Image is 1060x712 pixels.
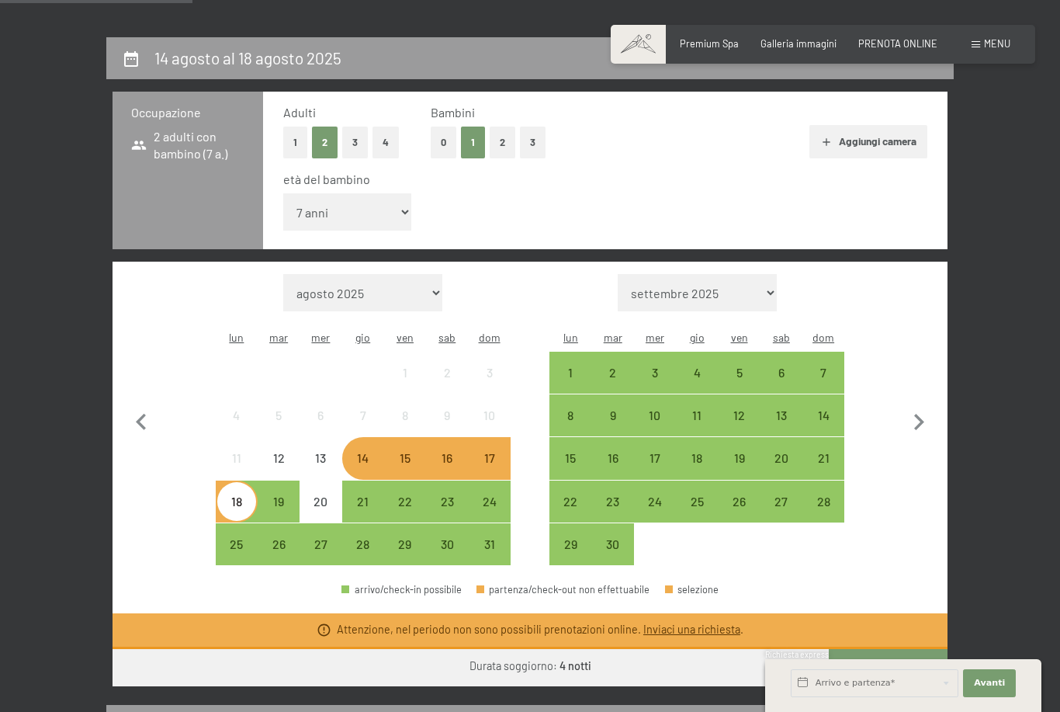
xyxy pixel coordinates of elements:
[718,481,760,523] div: Fri Sep 26 2025
[426,394,468,436] div: Sat Aug 09 2025
[634,352,676,394] div: Wed Sep 03 2025
[426,437,468,479] div: Sat Aug 16 2025
[301,452,340,491] div: 13
[217,452,256,491] div: 11
[342,127,368,158] button: 3
[636,366,674,405] div: 3
[760,352,802,394] div: arrivo/check-in possibile
[468,394,510,436] div: Sun Aug 10 2025
[802,352,844,394] div: Sun Sep 07 2025
[719,452,758,491] div: 19
[384,437,426,479] div: arrivo/check-in possibile
[762,495,801,534] div: 27
[718,437,760,479] div: Fri Sep 19 2025
[131,104,244,121] h3: Occupazione
[802,394,844,436] div: Sun Sep 14 2025
[426,481,468,523] div: arrivo/check-in possibile
[431,105,475,120] span: Bambini
[634,481,676,523] div: Wed Sep 24 2025
[676,352,718,394] div: Thu Sep 04 2025
[283,127,307,158] button: 1
[461,127,485,158] button: 1
[300,481,341,523] div: arrivo/check-in non effettuabile
[468,481,510,523] div: Sun Aug 24 2025
[804,366,843,405] div: 7
[301,495,340,534] div: 20
[690,331,705,344] abbr: giovedì
[300,437,341,479] div: Wed Aug 13 2025
[342,437,384,479] div: arrivo/check-in non effettuabile
[636,495,674,534] div: 24
[636,409,674,448] div: 10
[216,437,258,479] div: Mon Aug 11 2025
[355,331,370,344] abbr: giovedì
[773,331,790,344] abbr: sabato
[258,394,300,436] div: Tue Aug 05 2025
[718,481,760,523] div: arrivo/check-in possibile
[677,366,716,405] div: 4
[594,495,632,534] div: 23
[301,538,340,577] div: 27
[342,481,384,523] div: arrivo/check-in possibile
[344,452,383,491] div: 14
[549,394,591,436] div: Mon Sep 08 2025
[594,538,632,577] div: 30
[549,481,591,523] div: Mon Sep 22 2025
[809,125,927,159] button: Aggiungi camera
[469,409,508,448] div: 10
[974,677,1005,689] span: Avanti
[718,394,760,436] div: arrivo/check-in possibile
[718,394,760,436] div: Fri Sep 12 2025
[300,394,341,436] div: arrivo/check-in non effettuabile
[300,437,341,479] div: arrivo/check-in non effettuabile
[551,409,590,448] div: 8
[154,48,341,68] h2: 14 agosto al 18 agosto 2025
[677,452,716,491] div: 18
[802,437,844,479] div: Sun Sep 21 2025
[469,538,508,577] div: 31
[217,538,256,577] div: 25
[549,481,591,523] div: arrivo/check-in possibile
[858,37,937,50] a: PRENOTA ONLINE
[386,452,424,491] div: 15
[634,394,676,436] div: arrivo/check-in possibile
[229,331,244,344] abbr: lunedì
[549,437,591,479] div: arrivo/check-in possibile
[431,127,456,158] button: 0
[760,37,837,50] a: Galleria immagini
[963,669,1016,697] button: Avanti
[384,352,426,394] div: Fri Aug 01 2025
[386,409,424,448] div: 8
[386,538,424,577] div: 29
[676,394,718,436] div: Thu Sep 11 2025
[636,452,674,491] div: 17
[634,352,676,394] div: arrivo/check-in possibile
[718,352,760,394] div: arrivo/check-in possibile
[342,394,384,436] div: Thu Aug 07 2025
[428,452,466,491] div: 16
[337,622,743,637] div: Attenzione, nel periodo non sono possibili prenotazioni online. .
[301,409,340,448] div: 6
[719,366,758,405] div: 5
[258,437,300,479] div: Tue Aug 12 2025
[802,352,844,394] div: arrivo/check-in possibile
[594,452,632,491] div: 16
[634,481,676,523] div: arrivo/check-in possibile
[680,37,739,50] a: Premium Spa
[592,523,634,565] div: Tue Sep 30 2025
[428,538,466,577] div: 30
[283,105,316,120] span: Adulti
[676,437,718,479] div: arrivo/check-in possibile
[283,171,914,188] div: età del bambino
[760,394,802,436] div: Sat Sep 13 2025
[643,623,740,636] a: Inviaci una richiesta
[384,352,426,394] div: arrivo/check-in non effettuabile
[592,394,634,436] div: arrivo/check-in possibile
[426,437,468,479] div: arrivo/check-in possibile
[216,394,258,436] div: Mon Aug 04 2025
[125,274,158,566] button: Mese precedente
[372,127,399,158] button: 4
